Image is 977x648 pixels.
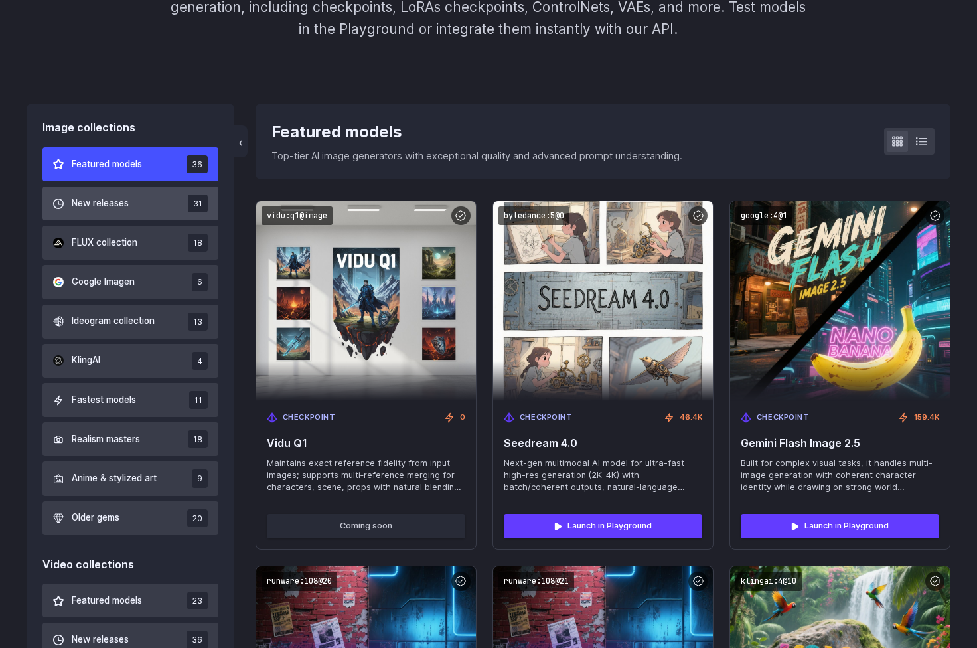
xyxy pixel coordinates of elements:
[192,469,208,487] span: 9
[234,125,248,157] button: ‹
[42,187,218,220] button: New releases 31
[72,594,142,608] span: Featured models
[187,509,208,527] span: 20
[504,457,702,493] span: Next-gen multimodal AI model for ultra-fast high-res generation (2K–4K) with batch/coherent outpu...
[188,195,208,212] span: 31
[72,157,142,172] span: Featured models
[256,201,476,401] img: Vidu Q1
[42,422,218,456] button: Realism masters 18
[914,412,939,424] span: 159.4K
[271,148,682,163] p: Top-tier AI image generators with exceptional quality and advanced prompt understanding.
[72,236,137,250] span: FLUX collection
[42,584,218,617] button: Featured models 23
[42,120,218,137] div: Image collections
[72,471,157,486] span: Anime & stylized art
[267,437,465,449] span: Vidu Q1
[42,461,218,495] button: Anime & stylized art 9
[42,556,218,574] div: Video collections
[42,305,218,339] button: Ideogram collection 13
[498,206,569,226] code: bytedance:5@0
[72,393,136,408] span: Fastest models
[741,437,939,449] span: Gemini Flash Image 2.5
[42,226,218,260] button: FLUX collection 18
[187,592,208,609] span: 23
[189,391,208,409] span: 11
[72,197,129,211] span: New releases
[741,514,939,538] a: Launch in Playground
[680,412,702,424] span: 46.4K
[735,572,802,591] code: klingai:4@10
[42,383,218,417] button: Fastest models 11
[757,412,810,424] span: Checkpoint
[741,457,939,493] span: Built for complex visual tasks, it handles multi-image generation with coherent character identit...
[72,633,129,647] span: New releases
[188,234,208,252] span: 18
[188,430,208,448] span: 18
[187,155,208,173] span: 36
[730,201,950,401] img: Gemini Flash Image 2.5
[498,572,574,591] code: runware:108@21
[72,432,140,447] span: Realism masters
[493,201,713,401] img: Seedream 4.0
[267,457,465,493] span: Maintains exact reference fidelity from input images; supports multi‑reference merging for charac...
[42,265,218,299] button: Google Imagen 6
[460,412,465,424] span: 0
[192,352,208,370] span: 4
[188,313,208,331] span: 13
[735,206,792,226] code: google:4@1
[262,206,333,226] code: vidu:q1@image
[72,353,100,368] span: KlingAI
[520,412,573,424] span: Checkpoint
[267,514,465,538] button: Coming soon
[283,412,336,424] span: Checkpoint
[504,514,702,538] a: Launch in Playground
[42,344,218,378] button: KlingAI 4
[504,437,702,449] span: Seedream 4.0
[42,501,218,535] button: Older gems 20
[262,572,337,591] code: runware:108@20
[72,314,155,329] span: Ideogram collection
[271,120,682,145] div: Featured models
[192,273,208,291] span: 6
[42,147,218,181] button: Featured models 36
[72,511,119,525] span: Older gems
[72,275,135,289] span: Google Imagen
